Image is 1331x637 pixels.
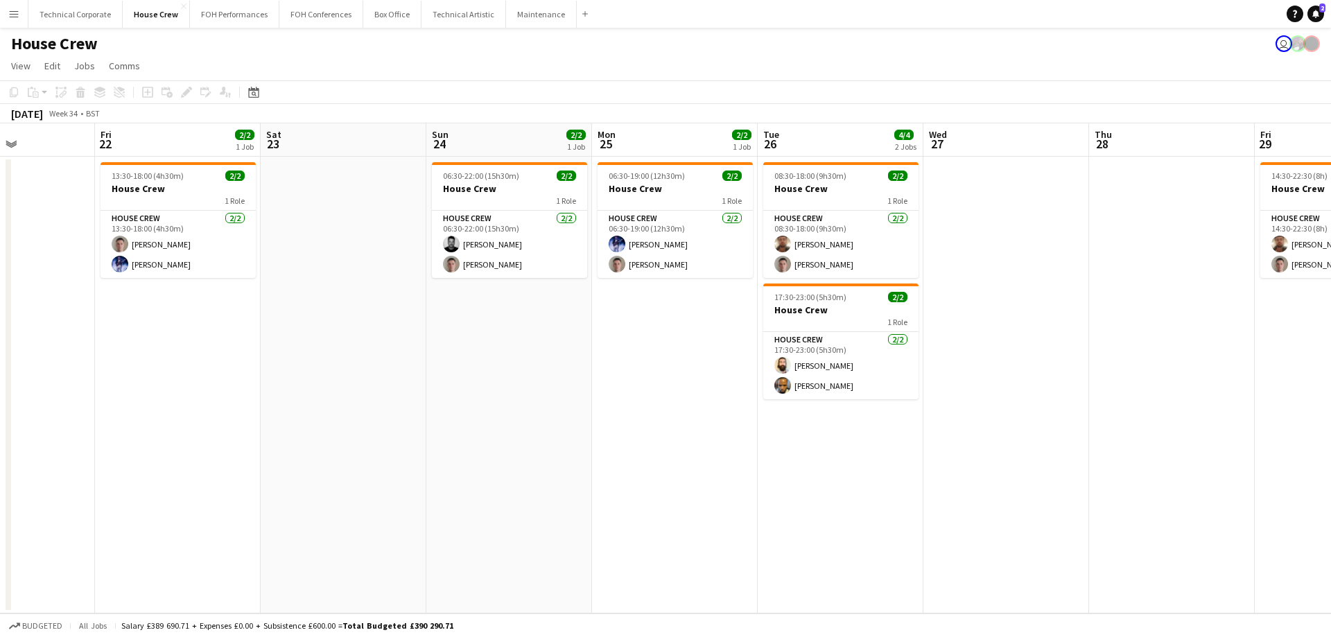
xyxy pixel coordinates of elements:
[123,1,190,28] button: House Crew
[761,136,779,152] span: 26
[722,171,742,181] span: 2/2
[1258,136,1271,152] span: 29
[1303,35,1320,52] app-user-avatar: Gabrielle Barr
[101,162,256,278] app-job-card: 13:30-18:00 (4h30m)2/2House Crew1 RoleHouse Crew2/213:30-18:00 (4h30m)[PERSON_NAME][PERSON_NAME]
[279,1,363,28] button: FOH Conferences
[190,1,279,28] button: FOH Performances
[430,136,449,152] span: 24
[432,128,449,141] span: Sun
[101,182,256,195] h3: House Crew
[598,162,753,278] app-job-card: 06:30-19:00 (12h30m)2/2House Crew1 RoleHouse Crew2/206:30-19:00 (12h30m)[PERSON_NAME][PERSON_NAME]
[235,130,254,140] span: 2/2
[7,618,64,634] button: Budgeted
[732,130,751,140] span: 2/2
[39,57,66,75] a: Edit
[557,171,576,181] span: 2/2
[763,128,779,141] span: Tue
[1276,35,1292,52] app-user-avatar: Gloria Hamlyn
[506,1,577,28] button: Maintenance
[1289,35,1306,52] app-user-avatar: Zubair PERM Dhalla
[109,60,140,72] span: Comms
[595,136,616,152] span: 25
[567,141,585,152] div: 1 Job
[598,182,753,195] h3: House Crew
[432,162,587,278] app-job-card: 06:30-22:00 (15h30m)2/2House Crew1 RoleHouse Crew2/206:30-22:00 (15h30m)[PERSON_NAME][PERSON_NAME]
[609,171,685,181] span: 06:30-19:00 (12h30m)
[22,621,62,631] span: Budgeted
[86,108,100,119] div: BST
[598,211,753,278] app-card-role: House Crew2/206:30-19:00 (12h30m)[PERSON_NAME][PERSON_NAME]
[236,141,254,152] div: 1 Job
[432,211,587,278] app-card-role: House Crew2/206:30-22:00 (15h30m)[PERSON_NAME][PERSON_NAME]
[774,292,846,302] span: 17:30-23:00 (5h30m)
[888,171,907,181] span: 2/2
[733,141,751,152] div: 1 Job
[74,60,95,72] span: Jobs
[763,304,919,316] h3: House Crew
[98,136,112,152] span: 22
[46,108,80,119] span: Week 34
[556,195,576,206] span: 1 Role
[1307,6,1324,22] a: 2
[69,57,101,75] a: Jobs
[121,620,453,631] div: Salary £389 690.71 + Expenses £0.00 + Subsistence £600.00 =
[11,33,98,54] h1: House Crew
[763,182,919,195] h3: House Crew
[421,1,506,28] button: Technical Artistic
[225,171,245,181] span: 2/2
[1260,128,1271,141] span: Fri
[1319,3,1325,12] span: 2
[11,107,43,121] div: [DATE]
[112,171,184,181] span: 13:30-18:00 (4h30m)
[566,130,586,140] span: 2/2
[763,211,919,278] app-card-role: House Crew2/208:30-18:00 (9h30m)[PERSON_NAME][PERSON_NAME]
[264,136,281,152] span: 23
[763,162,919,278] app-job-card: 08:30-18:00 (9h30m)2/2House Crew1 RoleHouse Crew2/208:30-18:00 (9h30m)[PERSON_NAME][PERSON_NAME]
[11,60,31,72] span: View
[774,171,846,181] span: 08:30-18:00 (9h30m)
[598,128,616,141] span: Mon
[103,57,146,75] a: Comms
[722,195,742,206] span: 1 Role
[763,332,919,399] app-card-role: House Crew2/217:30-23:00 (5h30m)[PERSON_NAME][PERSON_NAME]
[44,60,60,72] span: Edit
[929,128,947,141] span: Wed
[443,171,519,181] span: 06:30-22:00 (15h30m)
[1093,136,1112,152] span: 28
[6,57,36,75] a: View
[432,182,587,195] h3: House Crew
[887,317,907,327] span: 1 Role
[927,136,947,152] span: 27
[763,283,919,399] app-job-card: 17:30-23:00 (5h30m)2/2House Crew1 RoleHouse Crew2/217:30-23:00 (5h30m)[PERSON_NAME][PERSON_NAME]
[266,128,281,141] span: Sat
[225,195,245,206] span: 1 Role
[1271,171,1328,181] span: 14:30-22:30 (8h)
[363,1,421,28] button: Box Office
[342,620,453,631] span: Total Budgeted £390 290.71
[101,128,112,141] span: Fri
[895,141,916,152] div: 2 Jobs
[28,1,123,28] button: Technical Corporate
[1095,128,1112,141] span: Thu
[76,620,110,631] span: All jobs
[894,130,914,140] span: 4/4
[888,292,907,302] span: 2/2
[101,211,256,278] app-card-role: House Crew2/213:30-18:00 (4h30m)[PERSON_NAME][PERSON_NAME]
[887,195,907,206] span: 1 Role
